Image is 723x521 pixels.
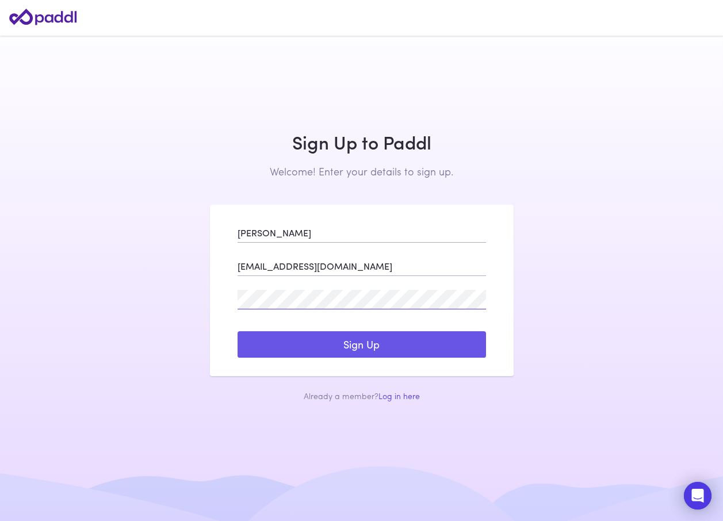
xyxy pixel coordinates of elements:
[238,256,486,276] input: Enter your Email
[238,223,486,243] input: Enter your Full Name
[210,131,514,153] h1: Sign Up to Paddl
[238,331,486,358] button: Sign Up
[684,482,711,509] div: Open Intercom Messenger
[210,165,514,178] h2: Welcome! Enter your details to sign up.
[378,390,420,401] a: Log in here
[210,390,514,401] div: Already a member?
